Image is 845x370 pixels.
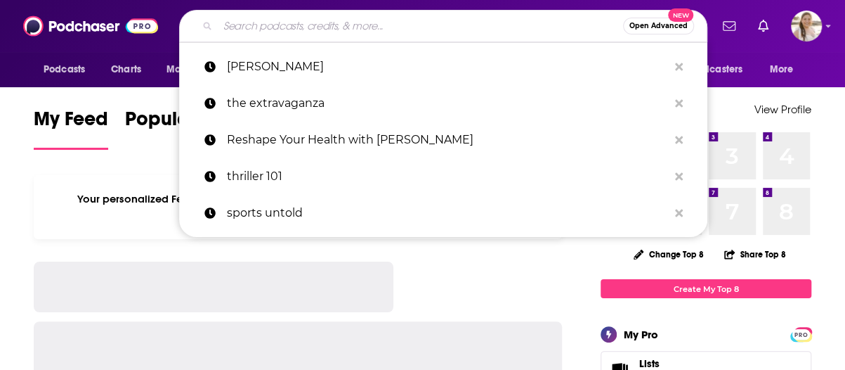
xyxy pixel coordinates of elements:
[623,18,694,34] button: Open AdvancedNew
[770,60,794,79] span: More
[102,56,150,83] a: Charts
[717,14,741,38] a: Show notifications dropdown
[639,357,747,370] a: Lists
[111,60,141,79] span: Charts
[723,241,787,268] button: Share Top 8
[227,195,668,231] p: sports untold
[179,85,707,122] a: the extravaganza
[179,158,707,195] a: thriller 101
[754,103,811,116] a: View Profile
[791,11,822,42] span: Logged in as acquavie
[668,8,693,22] span: New
[624,328,658,341] div: My Pro
[227,49,668,85] p: lindy west
[227,158,668,195] p: thriller 101
[179,122,707,158] a: Reshape Your Health with [PERSON_NAME]
[23,13,158,39] img: Podchaser - Follow, Share and Rate Podcasts
[791,11,822,42] img: User Profile
[166,60,216,79] span: Monitoring
[34,107,108,150] a: My Feed
[218,15,623,37] input: Search podcasts, credits, & more...
[179,195,707,231] a: sports untold
[629,23,688,30] span: Open Advanced
[601,279,811,298] a: Create My Top 8
[791,11,822,42] button: Show profile menu
[34,175,562,239] div: Your personalized Feed is curated based on the Podcasts, Creators, Users, and Lists that you Follow.
[125,107,244,150] a: Popular Feed
[666,56,763,83] button: open menu
[34,56,103,83] button: open menu
[760,56,811,83] button: open menu
[179,10,707,42] div: Search podcasts, credits, & more...
[44,60,85,79] span: Podcasts
[792,328,809,339] a: PRO
[752,14,774,38] a: Show notifications dropdown
[179,49,707,85] a: [PERSON_NAME]
[675,60,742,79] span: For Podcasters
[34,107,108,139] span: My Feed
[227,85,668,122] p: the extravaganza
[639,357,660,370] span: Lists
[157,56,235,83] button: open menu
[792,329,809,340] span: PRO
[227,122,668,158] p: Reshape Your Health with Dr. Morgan Nolte
[625,245,712,263] button: Change Top 8
[125,107,244,139] span: Popular Feed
